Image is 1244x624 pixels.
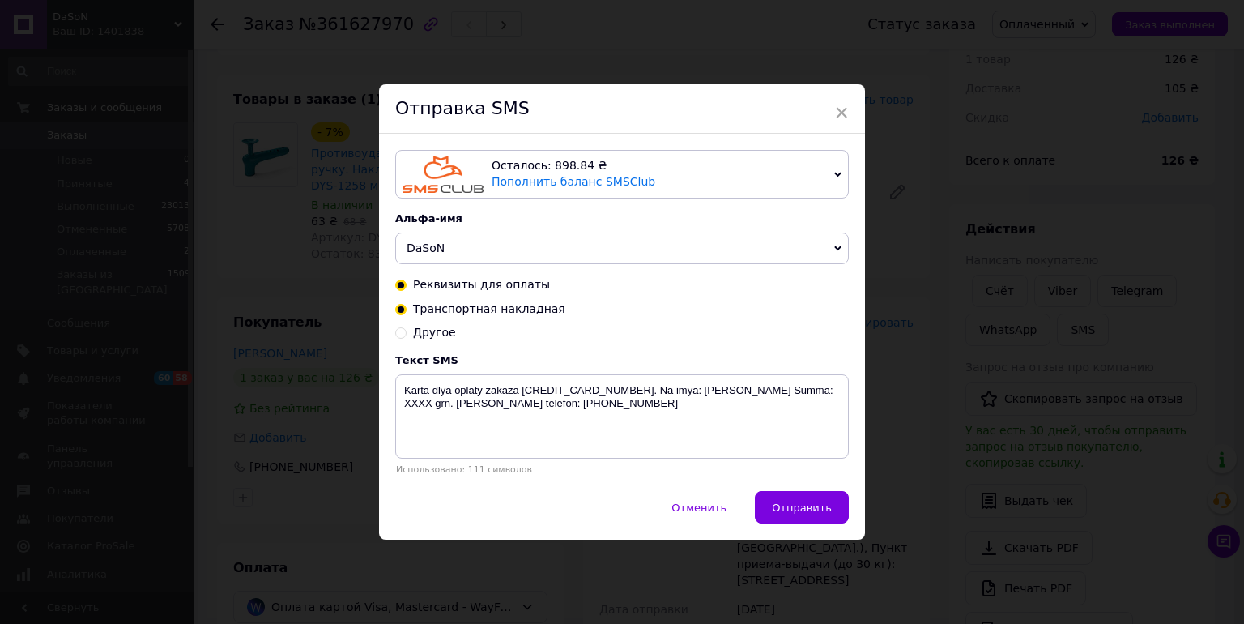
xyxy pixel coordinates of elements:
[834,99,849,126] span: ×
[395,464,849,475] div: Использовано: 111 символов
[671,502,726,514] span: Отменить
[755,491,849,524] button: Отправить
[395,212,462,224] span: Альфа-имя
[772,502,832,514] span: Отправить
[413,278,550,291] span: Реквизиты для оплаты
[413,326,456,339] span: Другое
[379,84,865,134] div: Отправка SMS
[395,354,849,366] div: Текст SMS
[654,491,743,524] button: Отменить
[492,158,828,174] div: Осталось: 898.84 ₴
[395,374,849,459] textarea: Karta dlya oplaty zakaza [CREDIT_CARD_NUMBER]. Na imya: [PERSON_NAME] Summa: XXXX grn. [PERSON_NA...
[492,175,655,188] a: Пополнить баланс SMSClub
[407,241,445,254] span: DaSoN
[413,302,565,315] span: Транспортная накладная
